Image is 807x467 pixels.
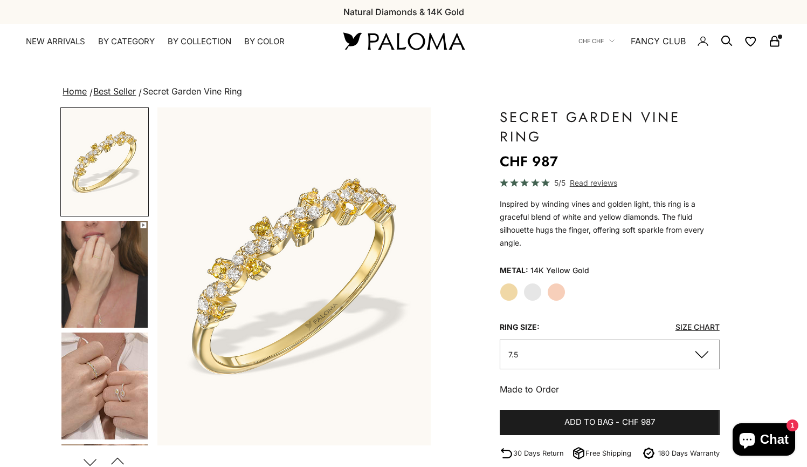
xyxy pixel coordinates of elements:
[61,333,148,439] img: #YellowGold #WhiteGold #RoseGold
[500,107,720,146] h1: Secret Garden Vine Ring
[530,262,589,279] variant-option-value: 14K Yellow Gold
[578,24,781,58] nav: Secondary navigation
[500,151,558,172] sale-price: CHF 987
[658,448,720,459] p: 180 Days Warranty
[26,36,318,47] nav: Primary navigation
[500,319,540,335] legend: Ring size:
[578,36,604,46] span: CHF CHF
[675,322,720,331] a: Size Chart
[93,86,136,97] a: Best Seller
[729,423,798,458] inbox-online-store-chat: Shopify online store chat
[508,350,518,359] span: 7.5
[60,107,149,216] button: Go to item 1
[157,107,431,445] img: #YellowGold
[168,36,231,47] summary: By Collection
[500,262,528,279] legend: Metal:
[63,86,87,97] a: Home
[631,34,686,48] a: FANCY CLUB
[26,36,85,47] a: NEW ARRIVALS
[500,198,720,249] p: Inspired by winding vines and golden light, this ring is a graceful blend of white and yellow dia...
[143,86,242,97] span: Secret Garden Vine Ring
[60,220,149,329] button: Go to item 4
[585,448,631,459] p: Free Shipping
[500,382,720,396] p: Made to Order
[61,109,148,215] img: #YellowGold
[60,84,746,99] nav: breadcrumbs
[554,177,565,189] span: 5/5
[98,36,155,47] summary: By Category
[244,36,285,47] summary: By Color
[500,340,720,369] button: 7.5
[61,221,148,328] img: #YellowGold #WhiteGold #RoseGold
[157,107,431,445] div: Item 1 of 13
[570,177,617,189] span: Read reviews
[622,416,655,429] span: CHF 987
[564,416,613,429] span: Add to bag
[500,177,720,189] a: 5/5 Read reviews
[578,36,615,46] button: CHF CHF
[343,5,464,19] p: Natural Diamonds & 14K Gold
[513,448,564,459] p: 30 Days Return
[500,410,720,436] button: Add to bag-CHF 987
[60,331,149,441] button: Go to item 5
